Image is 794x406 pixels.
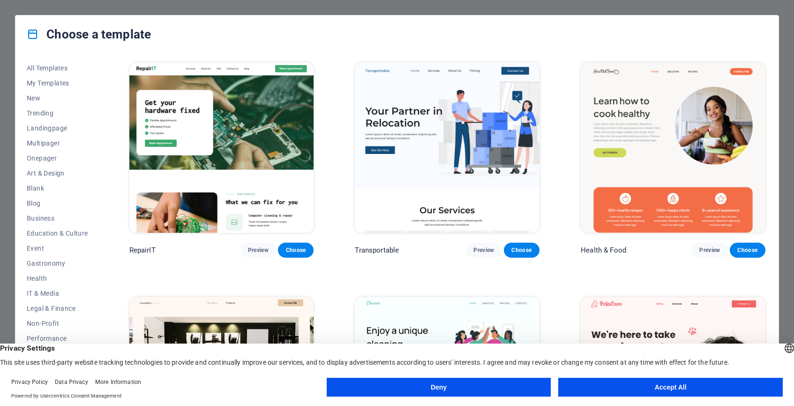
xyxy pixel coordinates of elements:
span: Preview [473,246,494,254]
h4: Choose a template [27,27,151,42]
span: Business [27,214,88,222]
span: Performance [27,335,88,342]
button: Art & Design [27,166,88,181]
span: Onepager [27,154,88,162]
button: Blog [27,196,88,211]
button: Business [27,211,88,226]
button: All Templates [27,61,88,76]
span: My Templates [27,79,88,87]
button: New [27,91,88,106]
span: Education & Culture [27,230,88,237]
span: Health [27,275,88,282]
span: Legal & Finance [27,305,88,312]
span: Multipager [27,139,88,147]
button: Performance [27,331,88,346]
span: Blank [27,184,88,192]
p: Transportable [355,245,399,255]
span: Trending [27,109,88,117]
span: Choose [285,246,306,254]
button: Health [27,271,88,286]
button: Education & Culture [27,226,88,241]
span: Landingpage [27,124,88,132]
button: IT & Media [27,286,88,301]
img: Health & Food [581,62,765,233]
span: Choose [511,246,532,254]
button: My Templates [27,76,88,91]
span: Art & Design [27,169,88,177]
img: RepairIT [129,62,314,233]
button: Gastronomy [27,256,88,271]
button: Landingpage [27,121,88,136]
button: Preview [466,243,502,258]
button: Choose [278,243,314,258]
span: Choose [737,246,758,254]
button: Preview [692,243,727,258]
p: RepairIT [129,245,156,255]
button: Legal & Finance [27,301,88,316]
button: Multipager [27,136,88,151]
span: Blog [27,199,88,207]
span: Gastronomy [27,260,88,267]
button: Choose [504,243,539,258]
button: Preview [240,243,276,258]
span: Event [27,245,88,252]
p: Health & Food [581,245,626,255]
button: Choose [730,243,765,258]
span: IT & Media [27,290,88,297]
img: Transportable [355,62,539,233]
button: Onepager [27,151,88,166]
span: Preview [248,246,269,254]
span: New [27,94,88,102]
span: Non-Profit [27,320,88,327]
span: All Templates [27,64,88,72]
button: Trending [27,106,88,121]
button: Event [27,241,88,256]
span: Preview [699,246,720,254]
button: Blank [27,181,88,196]
button: Non-Profit [27,316,88,331]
